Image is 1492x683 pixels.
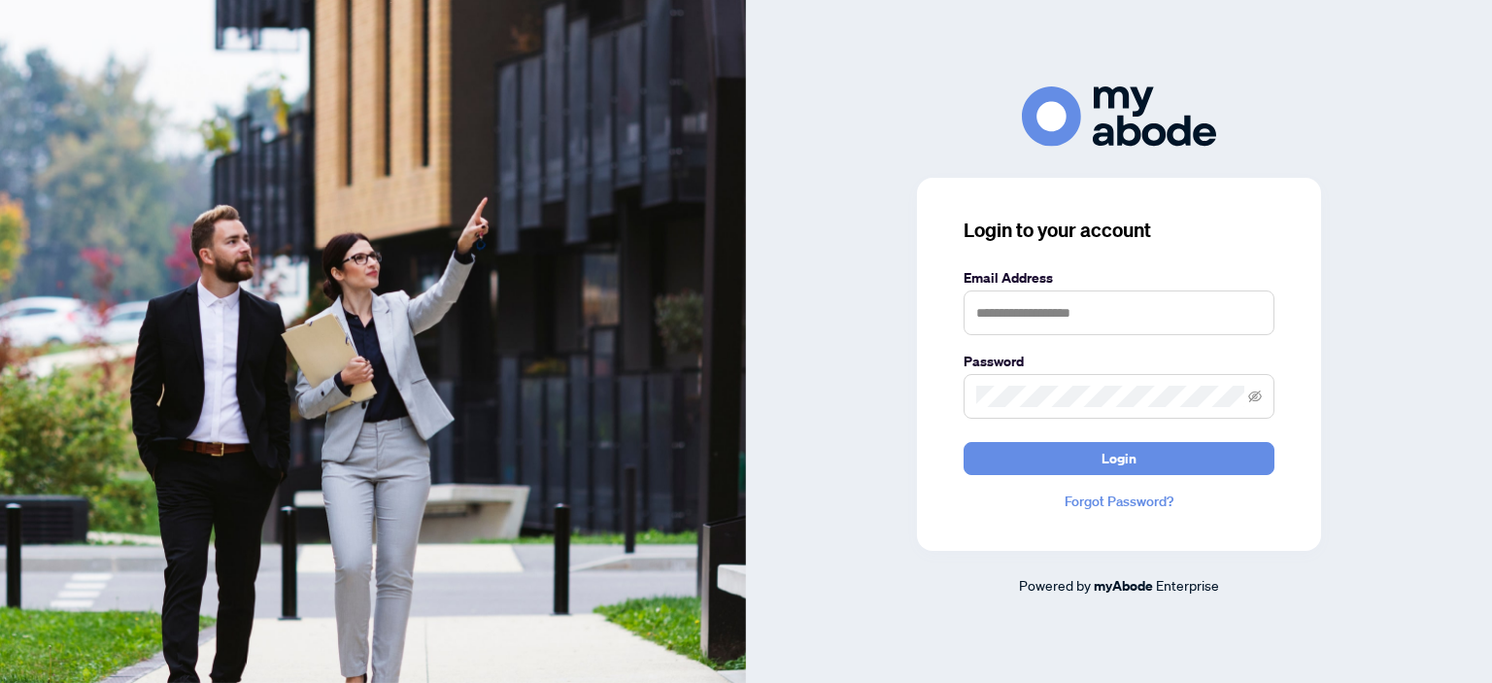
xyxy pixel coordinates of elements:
[1094,575,1153,597] a: myAbode
[1156,576,1219,594] span: Enterprise
[964,491,1274,512] a: Forgot Password?
[964,351,1274,372] label: Password
[964,442,1274,475] button: Login
[1248,390,1262,403] span: eye-invisible
[964,217,1274,244] h3: Login to your account
[1019,576,1091,594] span: Powered by
[964,267,1274,289] label: Email Address
[1102,443,1136,474] span: Login
[1022,86,1216,146] img: ma-logo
